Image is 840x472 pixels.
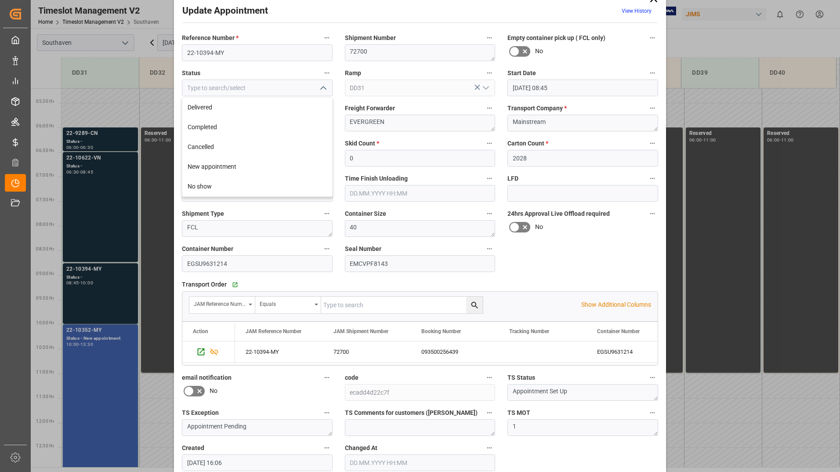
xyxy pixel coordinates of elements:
button: Ramp [484,67,495,79]
span: Container Number [597,328,640,334]
button: Container Number [321,243,333,254]
span: Empty container pick up ( FCL only) [507,33,605,43]
button: Skid Count * [484,138,495,149]
div: No show [182,177,332,196]
span: Container Size [345,209,386,218]
button: Shipment Number [484,32,495,44]
span: JAM Shipment Number [333,328,388,334]
div: New appointment [182,157,332,177]
span: 24hrs Approval Live Offload required [507,209,610,218]
input: DD.MM.YYYY HH:MM [182,454,333,471]
button: 24hrs Approval Live Offload required [647,208,658,219]
span: email notification [182,373,232,382]
button: Reference Number * [321,32,333,44]
textarea: Appointment Pending [182,419,333,436]
button: Transport Company * [647,102,658,114]
button: Freight Forwarder [484,102,495,114]
span: Booking Number [421,328,461,334]
p: Show Additional Columns [581,300,651,309]
div: Cancelled [182,137,332,157]
button: open menu [255,297,321,313]
div: Action [193,328,208,334]
span: TS Status [507,373,535,382]
button: Container Size [484,208,495,219]
span: TS MOT [507,408,530,418]
a: View History [622,8,652,14]
input: DD.MM.YYYY HH:MM [345,185,496,202]
span: TS Exception [182,408,219,418]
span: Shipment Type [182,209,224,218]
div: Delivered [182,98,332,117]
span: Ramp [345,69,361,78]
span: Transport Company [507,104,567,113]
span: Time Finish Unloading [345,174,408,183]
button: Carton Count * [647,138,658,149]
div: 22-10394-MY [235,341,323,362]
button: open menu [189,297,255,313]
span: Shipment Number [345,33,396,43]
div: Completed [182,117,332,137]
span: Reference Number [182,33,239,43]
span: Freight Forwarder [345,104,395,113]
button: TS Comments for customers ([PERSON_NAME]) [484,407,495,418]
textarea: EVERGREEN [345,115,496,131]
input: Type to search/select [345,80,496,96]
div: 72700 [323,341,411,362]
span: TS Comments for customers ([PERSON_NAME]) [345,408,478,418]
button: TS MOT [647,407,658,418]
span: Seal Number [345,244,381,254]
button: Empty container pick up ( FCL only) [647,32,658,44]
button: Start Date [647,67,658,79]
input: Type to search [321,297,483,313]
textarea: 40 [345,220,496,237]
button: Changed At [484,442,495,454]
button: LFD [647,173,658,184]
input: Type to search/select [182,80,333,96]
span: Start Date [507,69,536,78]
button: Seal Number [484,243,495,254]
span: Carton Count [507,139,548,148]
span: Created [182,443,204,453]
span: Changed At [345,443,377,453]
input: DD.MM.YYYY HH:MM [345,454,496,471]
button: open menu [479,81,492,95]
span: Skid Count [345,139,379,148]
span: No [210,386,217,396]
textarea: Mainstream [507,115,658,131]
button: TS Exception [321,407,333,418]
span: JAM Reference Number [246,328,301,334]
span: LFD [507,174,518,183]
input: DD.MM.YYYY HH:MM [507,80,658,96]
span: code [345,373,358,382]
button: TS Status [647,372,658,383]
div: 093500256439 [411,341,499,362]
button: code [484,372,495,383]
span: Transport Order [182,280,227,289]
textarea: 72700 [345,44,496,61]
button: close menu [316,81,329,95]
div: JAM Reference Number [194,298,246,308]
button: Created [321,442,333,454]
textarea: 1 [507,419,658,436]
textarea: FCL [182,220,333,237]
div: Press SPACE to select this row. [182,341,235,363]
button: email notification [321,372,333,383]
textarea: Appointment Set Up [507,384,658,401]
h2: Update Appointment [182,4,268,18]
button: Status [321,67,333,79]
span: Container Number [182,244,233,254]
span: Status [182,69,200,78]
button: Shipment Type [321,208,333,219]
div: Equals [260,298,311,308]
button: search button [466,297,483,313]
div: EGSU9631214 [587,341,674,362]
button: Time Finish Unloading [484,173,495,184]
span: Tracking Number [509,328,549,334]
span: No [535,222,543,232]
span: No [535,47,543,56]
